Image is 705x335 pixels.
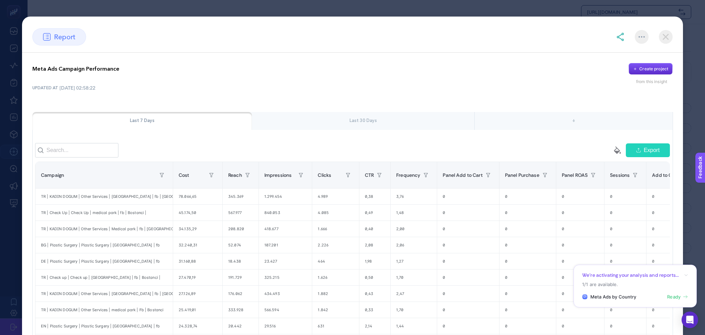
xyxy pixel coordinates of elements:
[259,189,312,204] div: 1.299.454
[443,172,482,178] span: Panel Add to Cart
[556,237,604,253] div: 0
[223,253,259,269] div: 18.438
[646,302,697,318] div: 0
[505,172,539,178] span: Panel Purchase
[556,318,604,334] div: 0
[259,318,312,334] div: 29.516
[223,286,259,302] div: 176.062
[646,253,697,269] div: 0
[437,318,499,334] div: 0
[173,237,222,253] div: 32.240,31
[32,65,119,73] p: Meta Ads Campaign Performance
[667,294,681,301] span: Ready
[173,286,222,302] div: 27.126,89
[604,237,646,253] div: 0
[604,302,646,318] div: 0
[475,112,673,130] div: +
[259,221,312,237] div: 418.677
[499,253,556,269] div: 0
[223,205,259,221] div: 567.977
[359,189,390,204] div: 0,38
[173,270,222,285] div: 27.470,19
[312,237,359,253] div: 2.226
[312,318,359,334] div: 631
[646,189,697,204] div: 0
[35,286,173,302] div: TR | KADIN DOGUM | Other Services | [GEOGRAPHIC_DATA] | fb | [GEOGRAPHIC_DATA]
[223,318,259,334] div: 20.442
[644,146,660,154] span: Export
[499,302,556,318] div: 0
[499,221,556,237] div: 0
[652,172,681,178] span: Add to Carts
[252,112,474,130] div: Last 30 Days
[264,172,292,178] span: Impressions
[259,205,312,221] div: 840.053
[32,85,58,91] span: UPDATED AT
[499,205,556,221] div: 0
[173,205,222,221] div: 45.174,50
[259,237,312,253] div: 107.201
[312,189,359,204] div: 4.989
[359,205,390,221] div: 0,49
[32,112,252,130] div: Last 7 Days
[35,302,173,318] div: TR | KADIN DOGUM | Other Services | medical park | Fb | Bostanci
[396,172,420,178] span: Frequency
[312,253,359,269] div: 464
[223,302,259,318] div: 333.928
[173,189,222,204] div: 78.066,65
[437,286,499,302] div: 0
[604,221,646,237] div: 0
[646,205,697,221] div: 0
[173,318,222,334] div: 24.328,74
[499,189,556,204] div: 0
[604,253,646,269] div: 0
[35,205,173,221] div: TR | Check Up | Check Up | medical park | fb | Bostanci |
[35,221,173,237] div: TR | KADIN DOGUM | Other Services | Medical park | fb | [GEOGRAPHIC_DATA] |
[259,302,312,318] div: 566.594
[312,302,359,318] div: 1.842
[437,221,499,237] div: 0
[646,237,697,253] div: 0
[499,318,556,334] div: 0
[312,221,359,237] div: 1.666
[610,172,630,178] span: Sessions
[604,205,646,221] div: 0
[359,302,390,318] div: 0,33
[391,318,437,334] div: 1,44
[41,172,64,178] span: Campaign
[259,270,312,285] div: 325.215
[437,189,499,204] div: 0
[54,32,75,42] span: report
[359,221,390,237] div: 0,40
[365,172,374,178] span: CTR
[391,189,437,204] div: 3,76
[4,2,26,8] span: Feedback
[556,189,604,204] div: 0
[223,237,259,253] div: 52.074
[626,143,670,157] button: Export
[312,205,359,221] div: 4.085
[60,84,95,91] time: [DATE] 02:58:22
[437,253,499,269] div: 0
[437,302,499,318] div: 0
[556,221,604,237] div: 0
[228,172,242,178] span: Reach
[359,286,390,302] div: 0,43
[359,253,390,269] div: 1,98
[437,237,499,253] div: 0
[556,205,604,221] div: 0
[556,286,604,302] div: 0
[556,302,604,318] div: 0
[179,172,189,178] span: Cost
[604,189,646,204] div: 0
[318,172,331,178] span: Clicks
[391,237,437,253] div: 2,06
[646,318,697,334] div: 0
[437,270,499,285] div: 0
[629,63,673,75] button: Create project
[391,205,437,221] div: 1,48
[173,253,222,269] div: 31.160,88
[35,189,173,204] div: TR | KADIN DOGUM | Other Services | [GEOGRAPHIC_DATA] | fb | [GEOGRAPHIC_DATA] |
[391,302,437,318] div: 1,70
[173,302,222,318] div: 25.419,01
